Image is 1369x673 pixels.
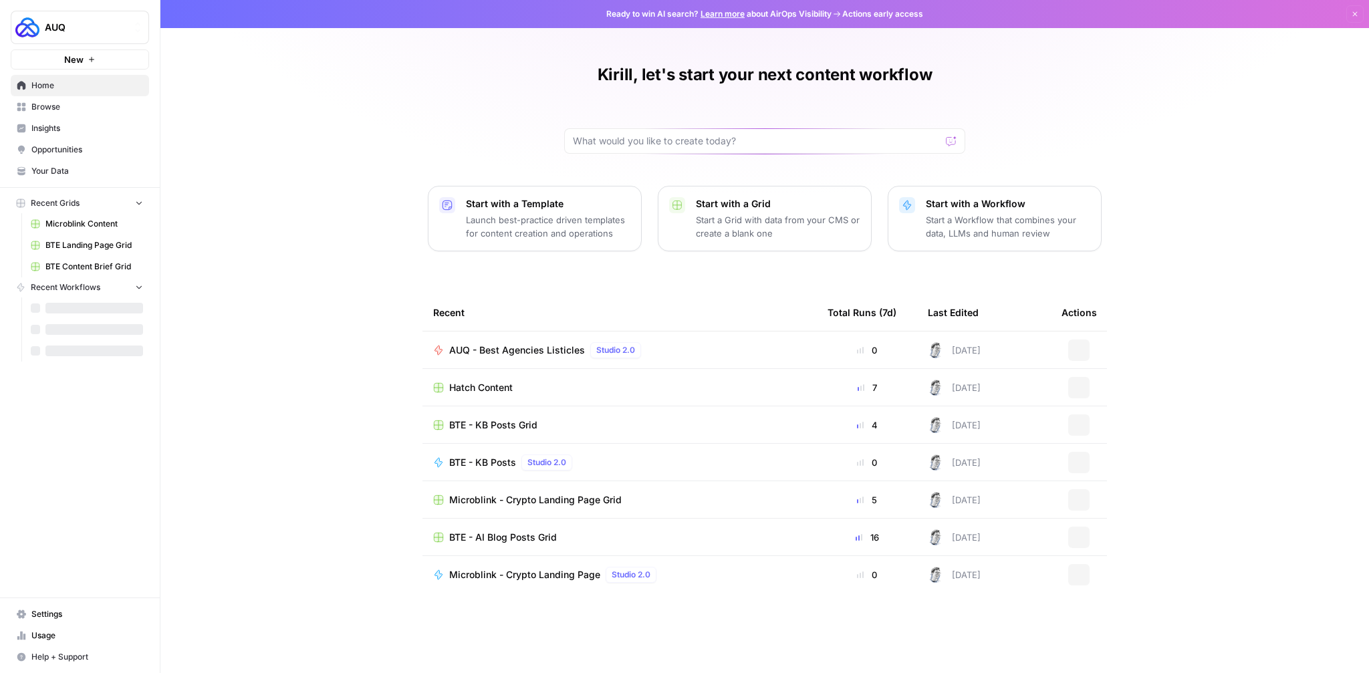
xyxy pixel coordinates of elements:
[433,294,806,331] div: Recent
[696,213,860,240] p: Start a Grid with data from your CMS or create a blank one
[449,493,622,507] span: Microblink - Crypto Landing Page Grid
[888,186,1102,251] button: Start with a WorkflowStart a Workflow that combines your data, LLMs and human review
[31,630,143,642] span: Usage
[828,456,906,469] div: 0
[11,49,149,70] button: New
[828,381,906,394] div: 7
[928,454,944,470] img: 28dbpmxwbe1lgts1kkshuof3rm4g
[31,101,143,113] span: Browse
[928,567,981,583] div: [DATE]
[466,197,630,211] p: Start with a Template
[928,342,981,358] div: [DATE]
[433,493,806,507] a: Microblink - Crypto Landing Page Grid
[31,197,80,209] span: Recent Grids
[25,235,149,256] a: BTE Landing Page Grid
[45,261,143,273] span: BTE Content Brief Grid
[11,118,149,139] a: Insights
[64,53,84,66] span: New
[433,454,806,470] a: BTE - KB PostsStudio 2.0
[31,608,143,620] span: Settings
[449,531,557,544] span: BTE - AI Blog Posts Grid
[45,21,126,34] span: AUQ
[25,213,149,235] a: Microblink Content
[928,380,944,396] img: 28dbpmxwbe1lgts1kkshuof3rm4g
[928,529,981,545] div: [DATE]
[928,492,944,508] img: 28dbpmxwbe1lgts1kkshuof3rm4g
[573,134,941,148] input: What would you like to create today?
[31,281,100,293] span: Recent Workflows
[11,646,149,668] button: Help + Support
[928,454,981,470] div: [DATE]
[433,531,806,544] a: BTE - AI Blog Posts Grid
[926,213,1090,240] p: Start a Workflow that combines your data, LLMs and human review
[449,418,537,432] span: BTE - KB Posts Grid
[433,381,806,394] a: Hatch Content
[31,80,143,92] span: Home
[449,381,513,394] span: Hatch Content
[928,417,981,433] div: [DATE]
[527,456,566,468] span: Studio 2.0
[828,493,906,507] div: 5
[696,197,860,211] p: Start with a Grid
[11,160,149,182] a: Your Data
[658,186,872,251] button: Start with a GridStart a Grid with data from your CMS or create a blank one
[612,569,650,581] span: Studio 2.0
[449,344,585,357] span: AUQ - Best Agencies Listicles
[926,197,1090,211] p: Start with a Workflow
[842,8,923,20] span: Actions early access
[828,294,896,331] div: Total Runs (7d)
[606,8,832,20] span: Ready to win AI search? about AirOps Visibility
[928,380,981,396] div: [DATE]
[31,165,143,177] span: Your Data
[15,15,39,39] img: AUQ Logo
[11,139,149,160] a: Opportunities
[433,342,806,358] a: AUQ - Best Agencies ListiclesStudio 2.0
[449,568,600,581] span: Microblink - Crypto Landing Page
[828,531,906,544] div: 16
[928,567,944,583] img: 28dbpmxwbe1lgts1kkshuof3rm4g
[11,603,149,625] a: Settings
[433,567,806,583] a: Microblink - Crypto Landing PageStudio 2.0
[45,218,143,230] span: Microblink Content
[11,277,149,297] button: Recent Workflows
[31,144,143,156] span: Opportunities
[598,64,932,86] h1: Kirill, let's start your next content workflow
[1062,294,1097,331] div: Actions
[11,625,149,646] a: Usage
[45,239,143,251] span: BTE Landing Page Grid
[433,418,806,432] a: BTE - KB Posts Grid
[11,193,149,213] button: Recent Grids
[25,256,149,277] a: BTE Content Brief Grid
[828,418,906,432] div: 4
[11,96,149,118] a: Browse
[928,529,944,545] img: 28dbpmxwbe1lgts1kkshuof3rm4g
[928,342,944,358] img: 28dbpmxwbe1lgts1kkshuof3rm4g
[928,294,979,331] div: Last Edited
[428,186,642,251] button: Start with a TemplateLaunch best-practice driven templates for content creation and operations
[31,651,143,663] span: Help + Support
[466,213,630,240] p: Launch best-practice driven templates for content creation and operations
[31,122,143,134] span: Insights
[701,9,745,19] a: Learn more
[928,492,981,508] div: [DATE]
[449,456,516,469] span: BTE - KB Posts
[11,75,149,96] a: Home
[11,11,149,44] button: Workspace: AUQ
[596,344,635,356] span: Studio 2.0
[828,568,906,581] div: 0
[828,344,906,357] div: 0
[928,417,944,433] img: 28dbpmxwbe1lgts1kkshuof3rm4g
